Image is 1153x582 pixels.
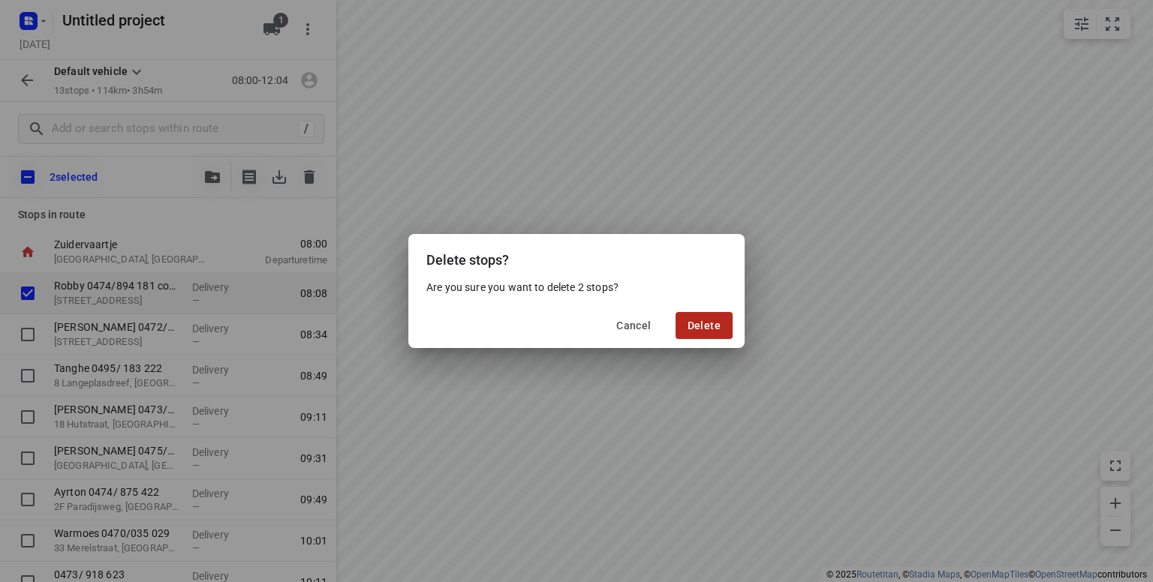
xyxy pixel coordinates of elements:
[688,319,721,331] span: Delete
[604,312,663,339] button: Cancel
[676,312,733,339] button: Delete
[616,319,651,331] span: Cancel
[426,280,727,295] p: Are you sure you want to delete 2 stops?
[408,234,745,280] div: Delete stops?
